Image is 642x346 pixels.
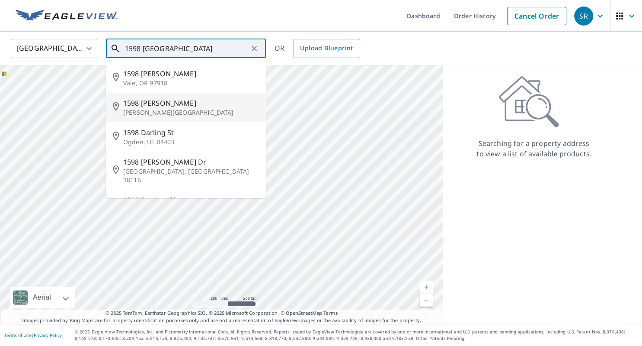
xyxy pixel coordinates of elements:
[123,98,259,108] span: 1598 [PERSON_NAME]
[300,43,353,54] span: Upload Blueprint
[123,195,259,205] span: 1598 Danisco Pl
[11,36,97,61] div: [GEOGRAPHIC_DATA]
[286,310,322,316] a: OpenStreetMap
[10,287,75,308] div: Aerial
[123,79,259,87] p: Vale, OR 97918
[16,10,118,23] img: EV Logo
[323,310,338,316] a: Terms
[420,281,433,294] a: Current Level 5, Zoom In
[4,332,31,338] a: Terms of Use
[34,332,62,338] a: Privacy Policy
[293,39,360,58] a: Upload Blueprint
[75,329,638,342] p: © 2025 Eagle View Technologies, Inc. and Pictometry International Corp. All Rights Reserved. Repo...
[476,138,592,159] p: Searching for a property address to view a list of available products.
[248,42,260,55] button: Clear
[123,108,259,117] p: [PERSON_NAME][GEOGRAPHIC_DATA]
[123,127,259,138] span: 1598 Darling St
[4,333,62,338] p: |
[123,157,259,167] span: 1598 [PERSON_NAME] Dr
[420,294,433,307] a: Current Level 5, Zoom Out
[123,138,259,146] p: Ogden, UT 84403
[123,68,259,79] span: 1598 [PERSON_NAME]
[275,39,360,58] div: OR
[574,6,593,26] div: SR
[507,7,566,25] a: Cancel Order
[123,167,259,184] p: [GEOGRAPHIC_DATA], [GEOGRAPHIC_DATA] 38116
[30,287,54,308] div: Aerial
[125,36,248,61] input: Search by address or latitude-longitude
[105,310,338,317] span: © 2025 TomTom, Earthstar Geographics SIO, © 2025 Microsoft Corporation, ©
